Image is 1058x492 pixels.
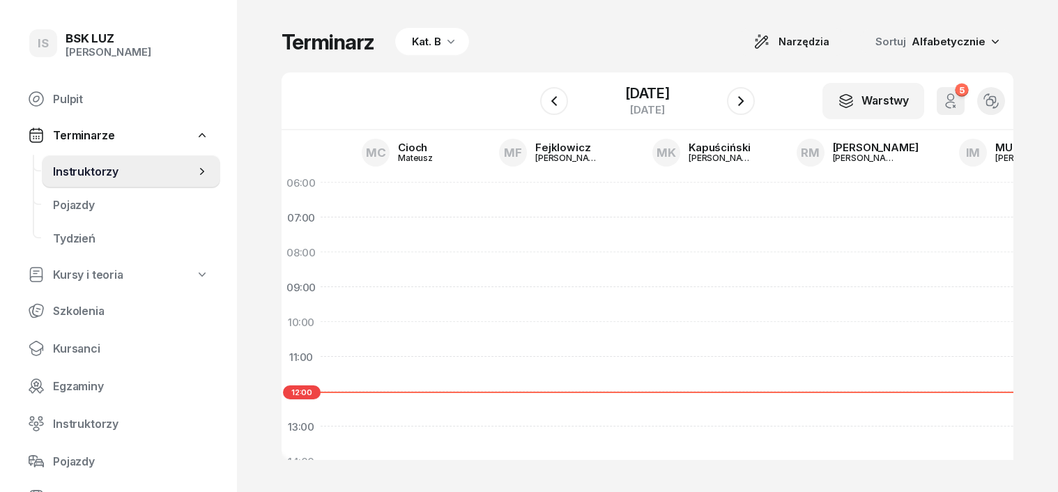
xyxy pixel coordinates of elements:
span: Sortuj [875,36,909,48]
span: Szkolenia [53,305,209,318]
a: MCCiochMateusz [351,134,444,171]
button: Sortuj Alfabetycznie [859,29,1013,54]
div: [DATE] [625,105,670,115]
a: Pojazdy [42,188,220,222]
span: MF [504,147,522,159]
span: MC [366,147,386,159]
div: 13:00 [282,409,321,444]
h1: Terminarz [282,29,374,54]
a: Tydzień [42,222,220,255]
div: [PERSON_NAME] [833,153,900,162]
div: 06:00 [282,165,321,200]
div: Warstwy [838,93,909,109]
a: Kursanci [17,332,220,365]
button: Kat. B [391,28,469,56]
span: Tydzień [53,232,209,245]
span: Terminarze [53,129,114,142]
a: Pojazdy [17,445,220,478]
div: 09:00 [282,270,321,305]
span: Kursy i teoria [53,268,123,282]
div: Kapuściński [689,142,756,153]
a: Pulpit [17,82,220,116]
span: Narzędzia [779,33,829,50]
a: RM[PERSON_NAME][PERSON_NAME] [785,134,930,171]
a: Terminarze [17,120,220,151]
span: Kursanci [53,342,209,355]
span: Egzaminy [53,380,209,393]
button: 5 [937,87,965,115]
div: BSK LUZ [66,33,151,45]
div: 11:00 [282,339,321,374]
div: 5 [955,83,968,96]
a: Egzaminy [17,369,220,403]
span: Pojazdy [53,455,209,468]
span: 12:00 [283,385,321,399]
div: 08:00 [282,235,321,270]
div: [PERSON_NAME] [689,153,756,162]
span: MK [657,147,676,159]
button: Narzędzia [741,28,842,56]
div: Kat. B [412,33,441,50]
div: [DATE] [625,86,670,100]
a: Instruktorzy [42,155,220,188]
a: MFFejklowicz[PERSON_NAME] [488,134,613,171]
div: Mateusz [398,153,433,162]
div: [PERSON_NAME] [833,142,919,153]
span: Instruktorzy [53,417,209,431]
span: Pojazdy [53,199,209,212]
span: IM [966,147,981,159]
span: Pulpit [53,93,209,106]
span: Instruktorzy [53,165,195,178]
div: 07:00 [282,200,321,235]
div: Fejklowicz [535,142,602,153]
div: [PERSON_NAME] [66,46,151,59]
a: Instruktorzy [17,407,220,440]
div: [PERSON_NAME] [535,153,602,162]
button: Warstwy [822,83,924,119]
div: 10:00 [282,305,321,339]
div: Cioch [398,142,433,153]
div: 14:00 [282,444,321,479]
a: MKKapuściński[PERSON_NAME] [641,134,767,171]
a: Kursy i teoria [17,259,220,290]
span: Alfabetycznie [912,35,986,48]
span: IS [38,38,49,49]
div: 12:00 [282,374,321,409]
a: Szkolenia [17,294,220,328]
span: RM [801,147,820,159]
